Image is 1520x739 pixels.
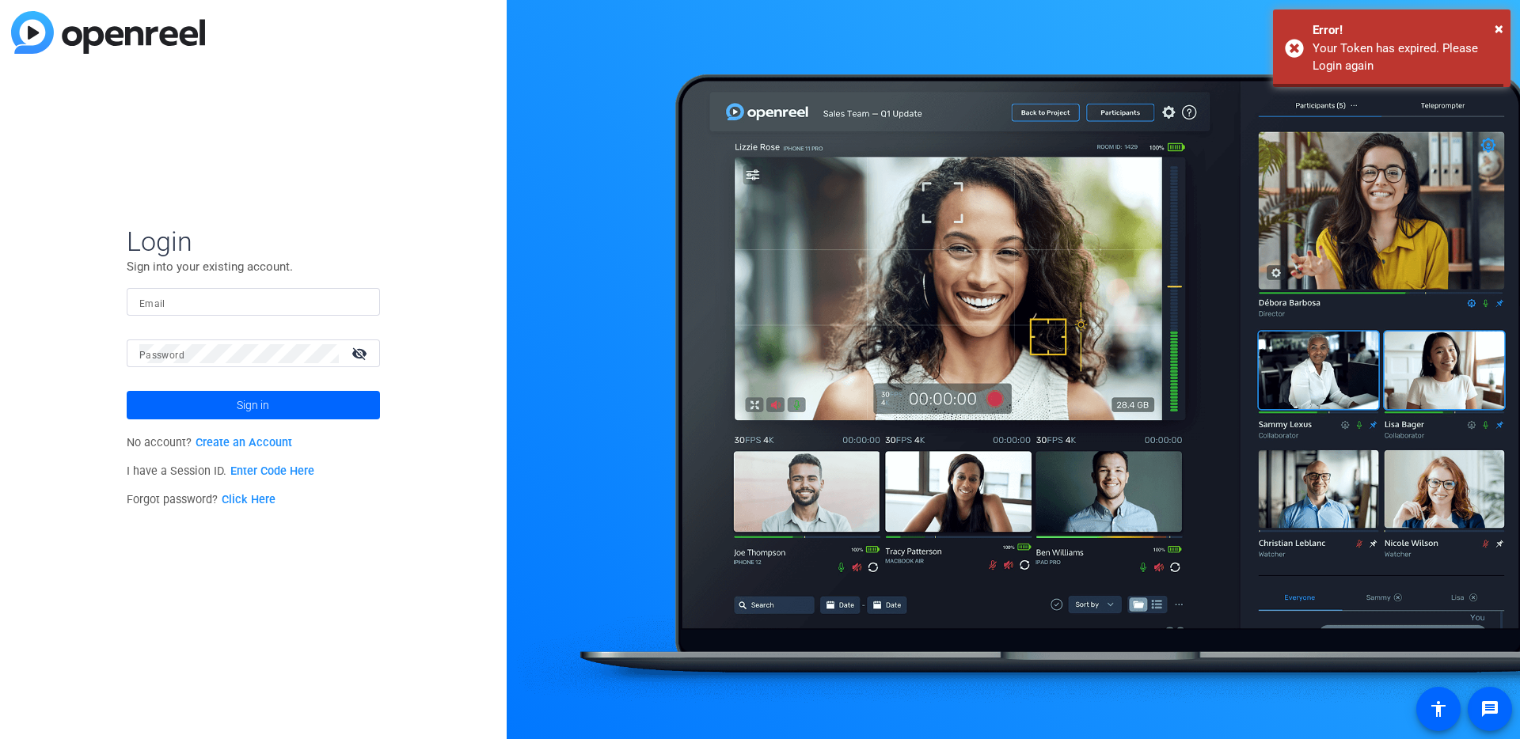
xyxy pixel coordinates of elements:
[127,225,380,258] span: Login
[139,293,367,312] input: Enter Email Address
[11,11,205,54] img: blue-gradient.svg
[127,258,380,275] p: Sign into your existing account.
[1480,699,1499,718] mat-icon: message
[237,385,269,425] span: Sign in
[1495,19,1503,38] span: ×
[1495,17,1503,40] button: Close
[230,464,314,478] a: Enter Code Here
[1429,699,1448,718] mat-icon: accessibility
[127,464,314,478] span: I have a Session ID.
[139,350,184,361] mat-label: Password
[1313,40,1499,75] div: Your Token has expired. Please Login again
[139,298,165,309] mat-label: Email
[196,436,292,449] a: Create an Account
[342,342,380,365] mat-icon: visibility_off
[127,493,275,506] span: Forgot password?
[127,391,380,419] button: Sign in
[222,493,275,506] a: Click Here
[127,436,292,449] span: No account?
[1313,21,1499,40] div: Error!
